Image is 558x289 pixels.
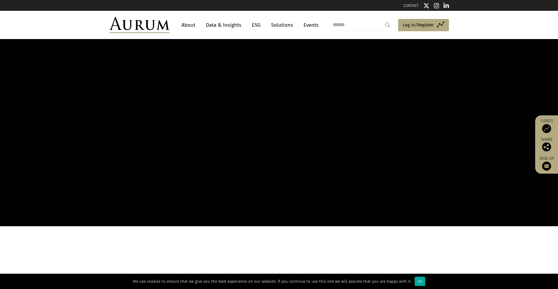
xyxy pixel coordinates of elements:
[403,3,419,8] a: CONTACT
[542,162,551,171] img: Sign up to our newsletter
[382,19,394,31] input: Submit
[434,3,439,9] img: Instagram icon
[300,20,319,31] a: Events
[249,20,264,31] a: ESG
[415,277,425,286] div: Ok
[203,20,244,31] a: Data & Insights
[398,19,449,32] a: Log in/Register
[268,20,296,31] a: Solutions
[178,20,198,31] a: About
[538,118,555,133] a: Funds
[542,142,551,151] img: Share this post
[542,124,551,133] img: Access Funds
[538,138,555,151] div: Share
[444,3,449,9] img: Linkedin icon
[403,21,434,29] span: Log in/Register
[109,17,169,33] img: Aurum
[423,3,429,9] img: Twitter icon
[538,156,555,171] a: Sign up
